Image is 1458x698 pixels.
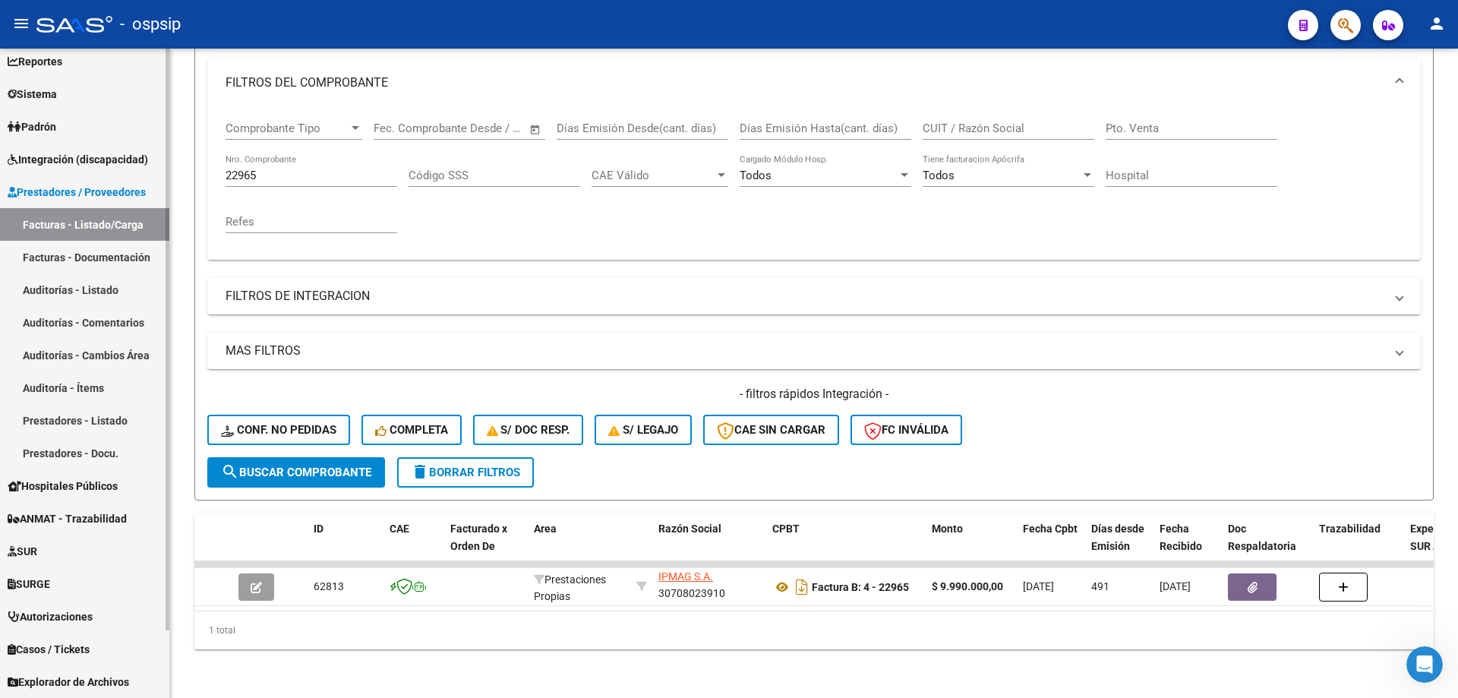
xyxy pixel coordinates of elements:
span: Todos [923,169,955,182]
span: Todos [740,169,772,182]
span: IPMAG S.A. [658,570,713,583]
i: Descargar documento [792,575,812,599]
span: FC Inválida [864,423,948,437]
span: Comprobante Tipo [226,122,349,135]
button: Buscar Comprobante [207,457,385,488]
span: ANMAT - Trazabilidad [8,510,127,527]
datatable-header-cell: Días desde Emisión [1085,513,1153,580]
span: Reportes [8,53,62,70]
strong: $ 9.990.000,00 [932,580,1003,592]
span: Prestaciones Propias [534,573,606,603]
span: Area [534,523,557,535]
div: 30708023910 [658,571,760,603]
span: Explorador de Archivos [8,674,129,690]
datatable-header-cell: Monto [926,513,1017,580]
iframe: Intercom live chat [1406,646,1443,683]
span: CAE SIN CARGAR [717,423,825,437]
span: S/ Doc Resp. [487,423,570,437]
span: Buscar Comprobante [221,466,371,479]
datatable-header-cell: CAE [383,513,444,580]
span: - ospsip [120,8,181,41]
span: Facturado x Orden De [450,523,507,552]
span: Días desde Emisión [1091,523,1144,552]
button: Open calendar [527,121,544,138]
span: S/ legajo [608,423,678,437]
datatable-header-cell: ID [308,513,383,580]
span: Borrar Filtros [411,466,520,479]
span: 62813 [314,580,344,592]
span: Autorizaciones [8,608,93,625]
span: Fecha Recibido [1160,523,1202,552]
datatable-header-cell: Facturado x Orden De [444,513,528,580]
datatable-header-cell: Fecha Cpbt [1017,513,1085,580]
mat-icon: delete [411,463,429,481]
h4: - filtros rápidos Integración - [207,386,1421,403]
span: Integración (discapacidad) [8,151,148,168]
button: Completa [361,415,462,445]
span: Prestadores / Proveedores [8,184,146,201]
span: [DATE] [1023,580,1054,592]
button: CAE SIN CARGAR [703,415,839,445]
mat-icon: menu [12,14,30,33]
span: Monto [932,523,963,535]
datatable-header-cell: Area [528,513,630,580]
span: CPBT [772,523,800,535]
mat-expansion-panel-header: FILTROS DE INTEGRACION [207,278,1421,314]
datatable-header-cell: Razón Social [652,513,766,580]
mat-panel-title: FILTROS DE INTEGRACION [226,288,1384,305]
span: Sistema [8,86,57,103]
mat-panel-title: MAS FILTROS [226,343,1384,359]
button: S/ Doc Resp. [473,415,584,445]
span: Trazabilidad [1319,523,1381,535]
datatable-header-cell: Doc Respaldatoria [1222,513,1313,580]
button: Borrar Filtros [397,457,534,488]
span: SURGE [8,576,50,592]
div: 1 total [194,611,1434,649]
span: Conf. no pedidas [221,423,336,437]
span: Casos / Tickets [8,641,90,658]
span: Doc Respaldatoria [1228,523,1296,552]
mat-expansion-panel-header: MAS FILTROS [207,333,1421,369]
input: Fecha fin [449,122,522,135]
datatable-header-cell: CPBT [766,513,926,580]
div: FILTROS DEL COMPROBANTE [207,107,1421,260]
mat-expansion-panel-header: FILTROS DEL COMPROBANTE [207,58,1421,107]
button: Conf. no pedidas [207,415,350,445]
strong: Factura B: 4 - 22965 [812,581,909,593]
datatable-header-cell: Fecha Recibido [1153,513,1222,580]
mat-icon: search [221,463,239,481]
span: Razón Social [658,523,721,535]
span: Hospitales Públicos [8,478,118,494]
span: ID [314,523,323,535]
span: SUR [8,543,37,560]
button: FC Inválida [850,415,962,445]
span: CAE Válido [592,169,715,182]
span: Padrón [8,118,56,135]
mat-icon: person [1428,14,1446,33]
span: Completa [375,423,448,437]
datatable-header-cell: Trazabilidad [1313,513,1404,580]
button: S/ legajo [595,415,692,445]
span: 491 [1091,580,1109,592]
span: CAE [390,523,409,535]
input: Fecha inicio [374,122,435,135]
mat-panel-title: FILTROS DEL COMPROBANTE [226,74,1384,91]
span: Fecha Cpbt [1023,523,1078,535]
span: [DATE] [1160,580,1191,592]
